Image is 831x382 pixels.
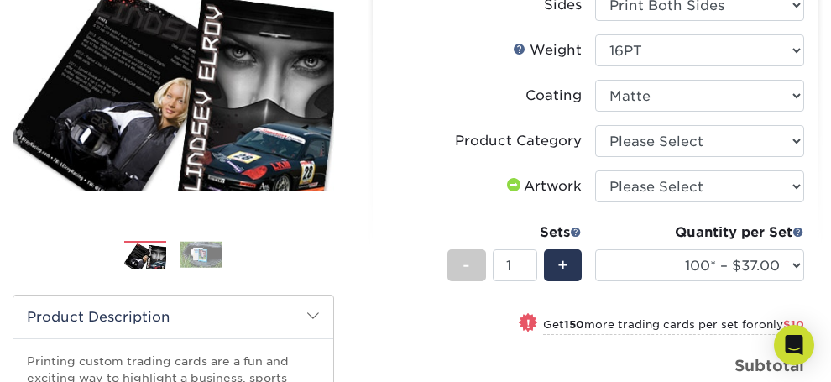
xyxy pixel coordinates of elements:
span: + [557,253,568,278]
strong: Subtotal [734,356,804,374]
div: Product Category [455,131,582,151]
small: Get more trading cards per set for [543,318,804,335]
span: only [759,318,804,331]
div: Coating [525,86,582,106]
span: $10 [783,318,804,331]
div: Quantity per Set [595,222,804,243]
h2: Product Description [13,296,333,338]
img: Trading Cards 02 [180,242,222,268]
div: Artwork [504,176,582,196]
span: ! [526,316,530,333]
div: Weight [513,40,582,60]
img: Trading Cards 01 [124,241,166,270]
div: Sets [447,222,582,243]
strong: 150 [564,318,584,331]
span: - [463,253,470,278]
div: Open Intercom Messenger [774,325,814,365]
